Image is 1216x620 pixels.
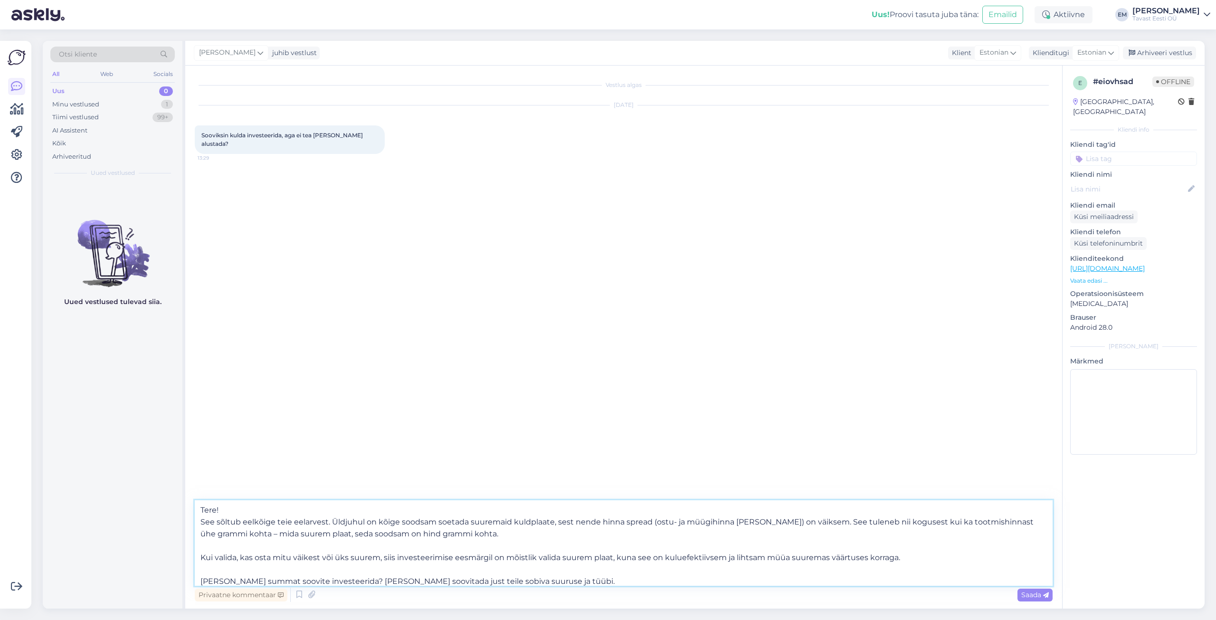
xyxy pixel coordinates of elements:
[1070,356,1197,366] p: Märkmed
[1073,97,1178,117] div: [GEOGRAPHIC_DATA], [GEOGRAPHIC_DATA]
[161,100,173,109] div: 1
[1070,237,1147,250] div: Küsi telefoninumbrit
[43,203,182,288] img: No chats
[1070,342,1197,351] div: [PERSON_NAME]
[152,68,175,80] div: Socials
[1029,48,1069,58] div: Klienditugi
[1070,125,1197,134] div: Kliendi info
[1071,184,1186,194] input: Lisa nimi
[1070,299,1197,309] p: [MEDICAL_DATA]
[201,132,364,147] span: Sooviksin kulda investeerida, aga ei tea [PERSON_NAME] alustada?
[52,113,99,122] div: Tiimi vestlused
[1035,6,1092,23] div: Aktiivne
[52,86,65,96] div: Uus
[50,68,61,80] div: All
[1070,254,1197,264] p: Klienditeekond
[198,154,233,162] span: 13:29
[195,101,1053,109] div: [DATE]
[1070,289,1197,299] p: Operatsioonisüsteem
[1070,323,1197,333] p: Android 28.0
[982,6,1023,24] button: Emailid
[195,589,287,601] div: Privaatne kommentaar
[1070,152,1197,166] input: Lisa tag
[98,68,115,80] div: Web
[152,113,173,122] div: 99+
[199,48,256,58] span: [PERSON_NAME]
[1115,8,1129,21] div: EM
[1021,591,1049,599] span: Saada
[1070,170,1197,180] p: Kliendi nimi
[1070,277,1197,285] p: Vaata edasi ...
[52,139,66,148] div: Kõik
[1132,7,1210,22] a: [PERSON_NAME]Tavast Eesti OÜ
[52,126,87,135] div: AI Assistent
[1070,264,1145,273] a: [URL][DOMAIN_NAME]
[1070,140,1197,150] p: Kliendi tag'id
[1070,313,1197,323] p: Brauser
[195,81,1053,89] div: Vestlus algas
[52,152,91,162] div: Arhiveeritud
[195,500,1053,586] textarea: Tere! See sõltub eelkõige teie eelarvest. Üldjuhul on kõige soodsam soetada suuremaid kuldplaate,...
[1093,76,1152,87] div: # eiovhsad
[1070,227,1197,237] p: Kliendi telefon
[159,86,173,96] div: 0
[1132,15,1200,22] div: Tavast Eesti OÜ
[1070,200,1197,210] p: Kliendi email
[1070,210,1138,223] div: Küsi meiliaadressi
[948,48,971,58] div: Klient
[1132,7,1200,15] div: [PERSON_NAME]
[64,297,161,307] p: Uued vestlused tulevad siia.
[1152,76,1194,87] span: Offline
[1077,48,1106,58] span: Estonian
[52,100,99,109] div: Minu vestlused
[872,9,978,20] div: Proovi tasuta juba täna:
[1078,79,1082,86] span: e
[1123,47,1196,59] div: Arhiveeri vestlus
[979,48,1008,58] span: Estonian
[8,48,26,67] img: Askly Logo
[872,10,890,19] b: Uus!
[268,48,317,58] div: juhib vestlust
[91,169,135,177] span: Uued vestlused
[59,49,97,59] span: Otsi kliente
